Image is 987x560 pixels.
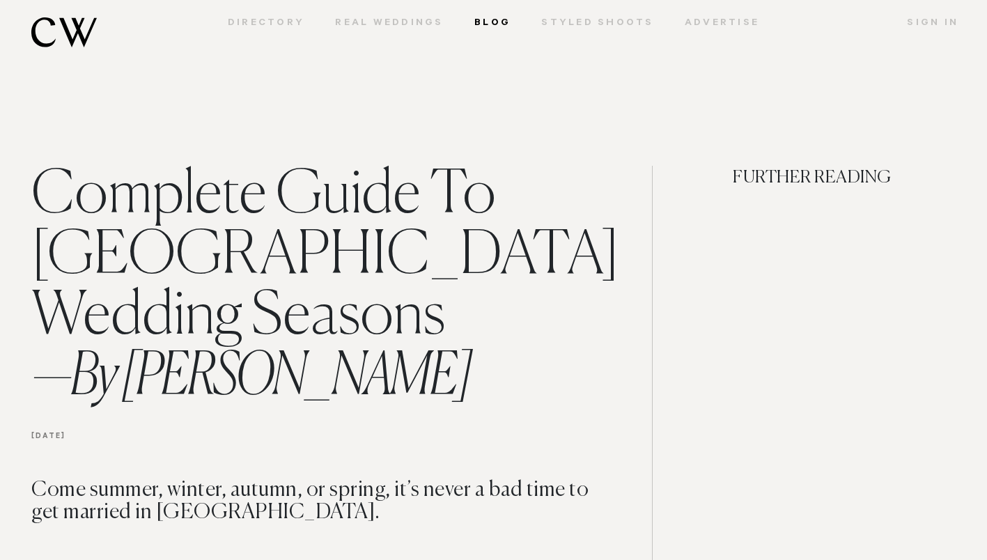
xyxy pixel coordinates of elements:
a: Real Weddings [320,17,459,30]
a: Sign In [892,17,958,30]
span: — [31,348,70,407]
a: Blog [459,17,526,30]
a: Advertise [669,17,775,30]
h4: FURTHER READING [669,166,956,239]
a: Styled Shoots [526,17,669,30]
a: Directory [212,17,320,30]
span: By [PERSON_NAME] [31,348,470,407]
h6: [DATE] [31,408,607,479]
img: monogram.svg [31,17,97,47]
h1: Complete Guide To [GEOGRAPHIC_DATA] Wedding Seasons [31,166,607,408]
